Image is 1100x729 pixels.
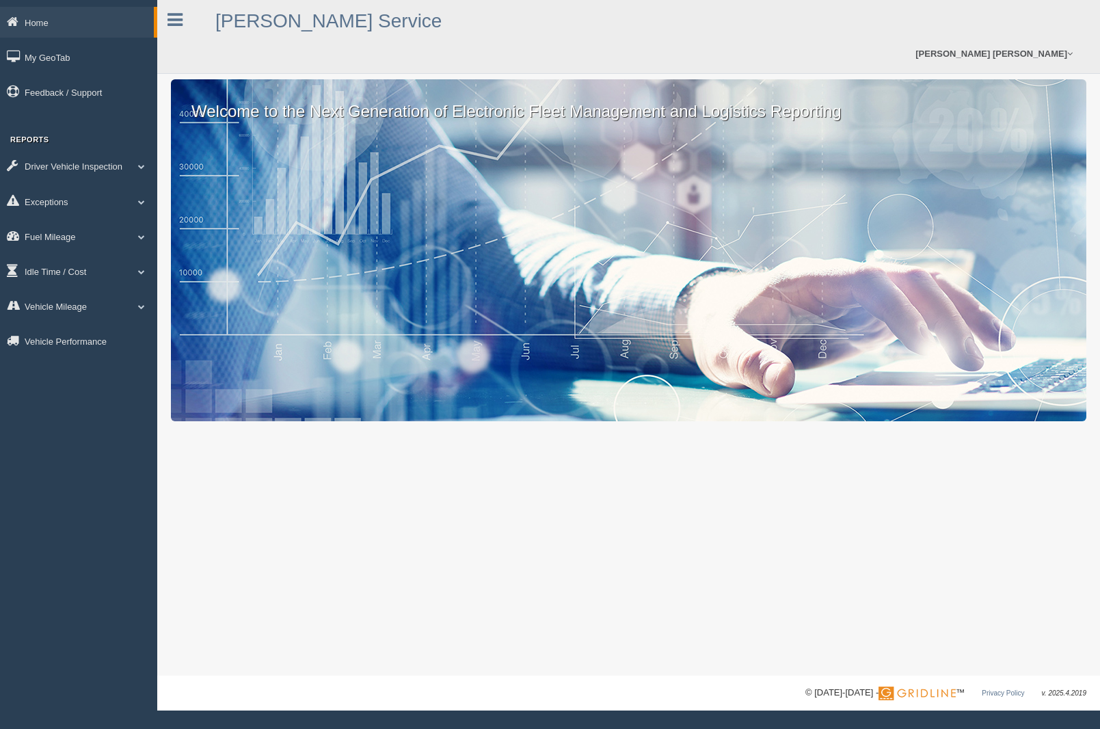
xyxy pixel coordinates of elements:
a: Privacy Policy [982,689,1024,697]
span: v. 2025.4.2019 [1042,689,1086,697]
div: © [DATE]-[DATE] - ™ [805,686,1086,700]
a: [PERSON_NAME] [PERSON_NAME] [909,34,1079,73]
img: Gridline [878,687,956,700]
p: Welcome to the Next Generation of Electronic Fleet Management and Logistics Reporting [171,79,1086,123]
a: [PERSON_NAME] Service [215,10,442,31]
